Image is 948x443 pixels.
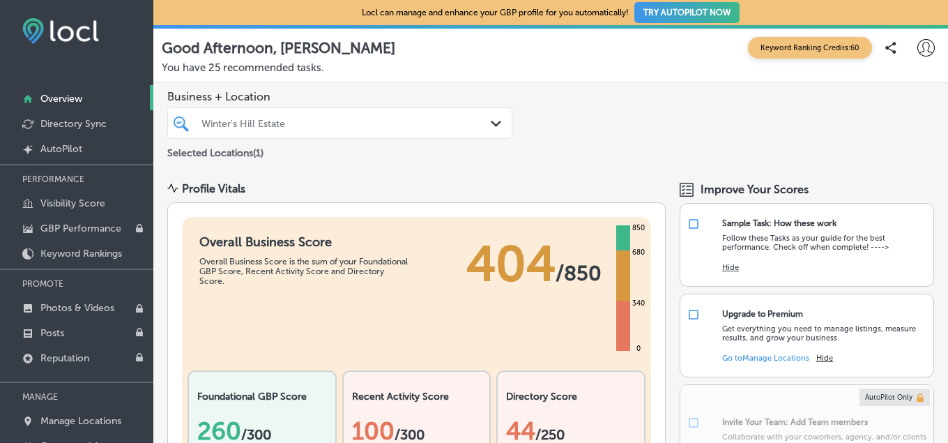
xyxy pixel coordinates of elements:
[556,261,602,286] span: / 850
[40,197,105,209] p: Visibility Score
[40,118,107,130] p: Directory Sync
[722,309,803,319] div: Upgrade to Premium
[182,182,245,195] div: Profile Vitals
[167,90,512,103] span: Business + Location
[722,354,809,363] a: Go toManage Locations
[167,142,263,159] p: Selected Locations ( 1 )
[634,2,740,23] button: TRY AUTOPILOT NOW
[629,247,648,258] div: 680
[701,183,809,196] span: Improve Your Scores
[40,302,114,314] p: Photos & Videos
[816,354,833,363] button: Hide
[748,37,872,59] span: Keyword Ranking Credits: 60
[352,391,482,403] h2: Recent Activity Score
[634,343,643,354] div: 0
[40,415,121,427] p: Manage Locations
[40,93,82,105] p: Overview
[40,327,64,339] p: Posts
[722,263,739,272] button: Hide
[535,426,565,443] span: /250
[40,223,121,234] p: GBP Performance
[40,143,82,155] p: AutoPilot
[395,426,425,443] span: /300
[22,18,99,44] img: fda3e92497d09a02dc62c9cd864e3231.png
[40,352,89,364] p: Reputation
[466,234,556,293] span: 404
[199,234,408,250] h1: Overall Business Score
[629,298,648,309] div: 340
[162,39,395,57] p: Good Afternoon, [PERSON_NAME]
[629,223,648,234] div: 850
[241,426,271,443] span: / 300
[201,117,492,129] div: Winter's Hill Estate
[722,324,926,343] p: Get everything you need to manage listings, measure results, and grow your business.
[162,61,940,74] p: You have 25 recommended tasks.
[722,218,836,228] div: Sample Task: How these work
[722,234,926,252] p: Follow these Tasks as your guide for the best performance. Check off when complete! ---->
[40,248,122,260] p: Keyword Rankings
[199,257,408,286] div: Overall Business Score is the sum of your Foundational GBP Score, Recent Activity Score and Direc...
[197,391,327,403] h2: Foundational GBP Score
[506,391,636,403] h2: Directory Score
